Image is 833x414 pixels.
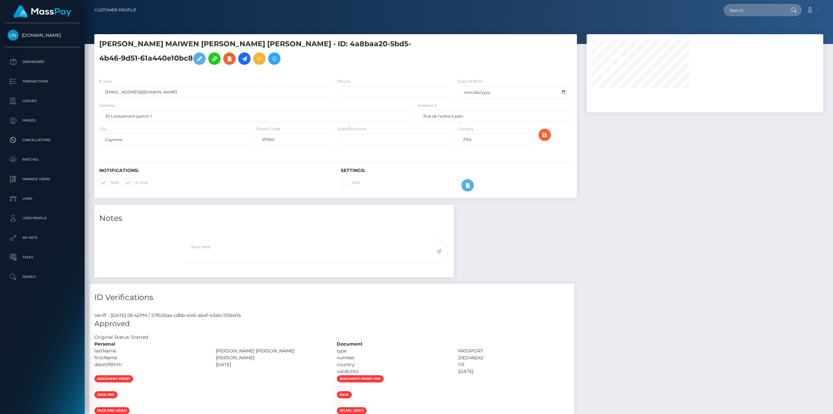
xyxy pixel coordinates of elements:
div: lastName [89,348,211,354]
img: 59c06c90-7449-4314-97b2-44629c7d6c53 [337,401,342,406]
div: validUntil [332,368,453,375]
label: Address [99,103,115,108]
p: Taxes [7,252,77,262]
strong: Document [337,341,362,347]
p: Cancellations [7,135,77,145]
strong: Personal [94,341,115,347]
a: Taxes [5,249,80,265]
p: Dashboard [7,57,77,67]
div: [DATE] [453,368,575,375]
h7: Original Status: Started [94,334,148,340]
label: City [99,126,107,132]
h6: Notifications: [99,168,331,173]
input: Search... [724,4,785,16]
img: 1fe61d68-3a1d-4931-99fa-06bb6aed9eeb [337,385,342,390]
a: Batches [5,151,80,168]
img: 7def26ff-68bc-44e2-ba8c-4005d6d3e479 [94,385,100,390]
a: Transactions [5,73,80,90]
div: dateOfBirth [89,361,211,368]
p: Batches [7,155,77,164]
label: Phone [337,79,350,84]
span: [DOMAIN_NAME] [5,32,80,38]
p: API Keys [7,233,77,243]
div: 21ED48242 [453,354,575,361]
label: State/Province [337,126,366,132]
p: Payees [7,116,77,125]
p: Search [7,272,77,282]
p: User Profile [7,213,77,223]
p: Transactions [7,77,77,86]
img: Unlockt.me [7,30,19,41]
p: Manage Users [7,174,77,184]
label: Country [457,126,474,132]
h5: [PERSON_NAME] MAIWEN [PERSON_NAME] [PERSON_NAME] - ID: 4a8baa20-5bd5-4b46-9d51-61a440e10bc8 [99,39,411,68]
div: number [332,354,453,361]
a: Cancellations [5,132,80,148]
label: Date of Birth [457,79,483,84]
span: face-pre [94,391,117,398]
span: document-front [94,375,133,382]
div: [DATE] [211,361,332,368]
a: Payees [5,112,80,129]
img: 5e333626-b6cf-4370-a397-11292fff0489 [94,401,100,406]
label: Address 2 [417,103,437,108]
span: face [337,391,352,398]
label: E-mail [124,178,148,187]
label: 2FA [341,178,360,187]
p: Links [7,194,77,204]
div: [PERSON_NAME] [211,354,332,361]
img: MassPay Logo [13,5,71,18]
h6: Settings: [341,168,572,173]
div: type [332,348,453,354]
h5: Approved [94,319,569,329]
a: Customer Profile [95,3,136,17]
div: [PERSON_NAME] [PERSON_NAME] [211,348,332,354]
span: document-front-pre [337,375,384,382]
h4: ID Verifications [94,292,569,303]
a: Search [5,269,80,285]
h4: Notes [99,213,449,224]
a: API Keys [5,230,80,246]
div: FR [453,361,575,368]
a: Initiate Payout [238,52,251,65]
label: Postal Code [256,126,280,132]
a: Dashboard [5,54,80,70]
a: Manage Users [5,171,80,187]
a: Ledger [5,93,80,109]
div: PASSPORT [453,348,575,354]
div: firstName [89,354,211,361]
label: E-mail [99,79,112,84]
div: Veriff - [DATE] 06:42PM / 57fb3baa-cdbb-41e5-ab4f-43a6c105b47a [89,312,574,319]
div: country [332,361,453,368]
a: Links [5,191,80,207]
label: SMS [99,178,119,187]
p: Ledger [7,96,77,106]
a: User Profile [5,210,80,226]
